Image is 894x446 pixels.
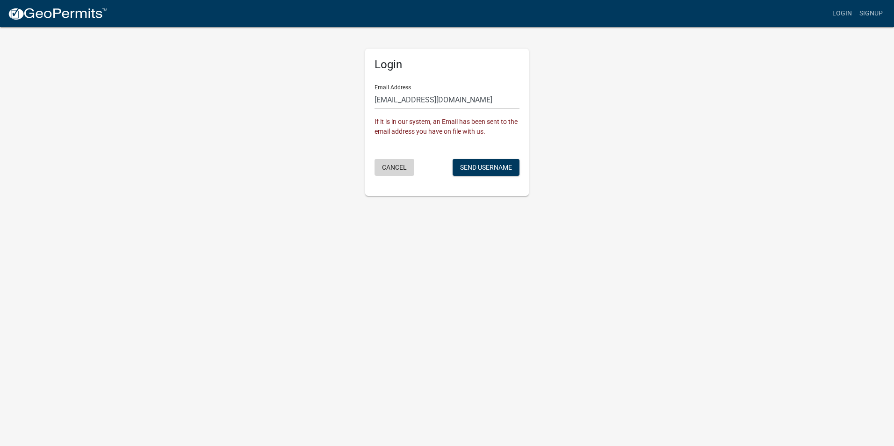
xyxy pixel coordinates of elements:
h5: Login [375,58,519,72]
button: Cancel [375,159,414,176]
button: Send Username [453,159,519,176]
a: Login [829,5,856,22]
div: If it is in our system, an Email has been sent to the email address you have on file with us. [375,117,519,137]
a: Signup [856,5,887,22]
